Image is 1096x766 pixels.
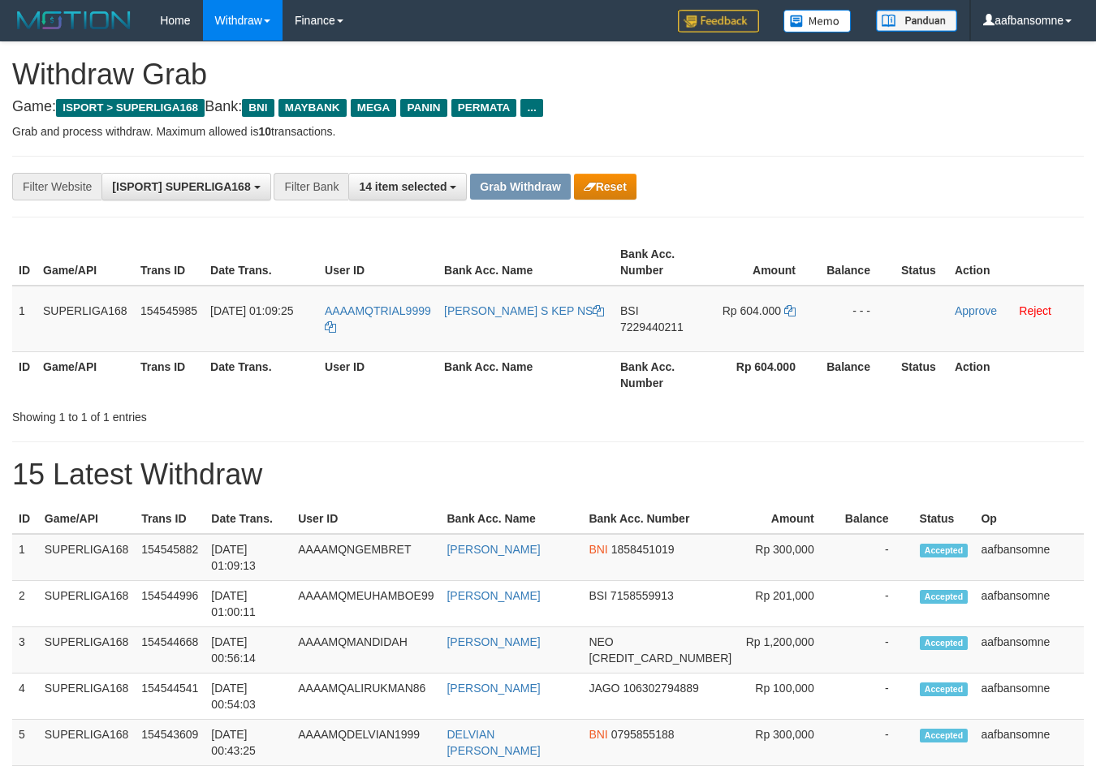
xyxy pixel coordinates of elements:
[708,239,820,286] th: Amount
[204,239,318,286] th: Date Trans.
[38,504,136,534] th: Game/API
[291,581,440,627] td: AAAAMQMEUHAMBOE99
[258,125,271,138] strong: 10
[839,581,913,627] td: -
[12,581,38,627] td: 2
[274,173,348,200] div: Filter Bank
[839,534,913,581] td: -
[291,673,440,720] td: AAAAMQALIRUKMAN86
[12,99,1084,115] h4: Game: Bank:
[589,589,607,602] span: BSI
[101,173,270,200] button: [ISPORT] SUPERLIGA168
[447,543,540,556] a: [PERSON_NAME]
[920,729,969,742] span: Accepted
[839,720,913,766] td: -
[738,720,839,766] td: Rp 300,000
[444,304,604,317] a: [PERSON_NAME] S KEP NS
[895,351,948,398] th: Status
[438,239,614,286] th: Bank Acc. Name
[738,534,839,581] td: Rp 300,000
[12,402,445,425] div: Showing 1 to 1 of 1 entries
[12,504,38,534] th: ID
[135,581,205,627] td: 154544996
[318,239,438,286] th: User ID
[291,504,440,534] th: User ID
[839,627,913,673] td: -
[12,239,37,286] th: ID
[140,304,197,317] span: 154545985
[470,174,570,200] button: Grab Withdraw
[135,627,205,673] td: 154544668
[614,351,708,398] th: Bank Acc. Number
[205,627,291,673] td: [DATE] 00:56:14
[135,720,205,766] td: 154543609
[974,720,1084,766] td: aafbansomne
[12,58,1084,91] h1: Withdraw Grab
[12,351,37,398] th: ID
[291,720,440,766] td: AAAAMQDELVIAN1999
[205,581,291,627] td: [DATE] 01:00:11
[134,351,204,398] th: Trans ID
[974,581,1084,627] td: aafbansomne
[948,351,1084,398] th: Action
[955,304,997,317] a: Approve
[974,504,1084,534] th: Op
[620,321,684,334] span: Copy 7229440211 to clipboard
[920,590,969,604] span: Accepted
[920,636,969,650] span: Accepted
[820,239,895,286] th: Balance
[876,10,957,32] img: panduan.png
[38,627,136,673] td: SUPERLIGA168
[447,682,540,695] a: [PERSON_NAME]
[278,99,347,117] span: MAYBANK
[205,534,291,581] td: [DATE] 01:09:13
[723,304,781,317] span: Rp 604.000
[820,351,895,398] th: Balance
[351,99,397,117] span: MEGA
[348,173,467,200] button: 14 item selected
[204,351,318,398] th: Date Trans.
[589,543,607,556] span: BNI
[623,682,698,695] span: Copy 106302794889 to clipboard
[447,589,540,602] a: [PERSON_NAME]
[112,180,250,193] span: [ISPORT] SUPERLIGA168
[447,728,540,757] a: DELVIAN [PERSON_NAME]
[589,652,731,665] span: Copy 5859458202235785 to clipboard
[589,728,607,741] span: BNI
[611,589,674,602] span: Copy 7158559913 to clipboard
[56,99,205,117] span: ISPORT > SUPERLIGA168
[205,504,291,534] th: Date Trans.
[12,123,1084,140] p: Grab and process withdraw. Maximum allowed is transactions.
[589,635,613,648] span: NEO
[1019,304,1051,317] a: Reject
[440,504,582,534] th: Bank Acc. Name
[135,534,205,581] td: 154545882
[134,239,204,286] th: Trans ID
[37,351,134,398] th: Game/API
[291,627,440,673] td: AAAAMQMANDIDAH
[359,180,447,193] span: 14 item selected
[574,174,636,200] button: Reset
[839,504,913,534] th: Balance
[895,239,948,286] th: Status
[678,10,759,32] img: Feedback.jpg
[12,8,136,32] img: MOTION_logo.png
[738,673,839,720] td: Rp 100,000
[920,544,969,557] span: Accepted
[12,286,37,352] td: 1
[738,581,839,627] td: Rp 201,000
[291,534,440,581] td: AAAAMQNGEMBRET
[38,720,136,766] td: SUPERLIGA168
[738,504,839,534] th: Amount
[38,534,136,581] td: SUPERLIGA168
[37,286,134,352] td: SUPERLIGA168
[839,673,913,720] td: -
[447,635,540,648] a: [PERSON_NAME]
[318,351,438,398] th: User ID
[325,304,431,317] span: AAAAMQTRIAL9999
[38,581,136,627] td: SUPERLIGA168
[920,682,969,696] span: Accepted
[708,351,820,398] th: Rp 604.000
[614,239,708,286] th: Bank Acc. Number
[589,682,619,695] span: JAGO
